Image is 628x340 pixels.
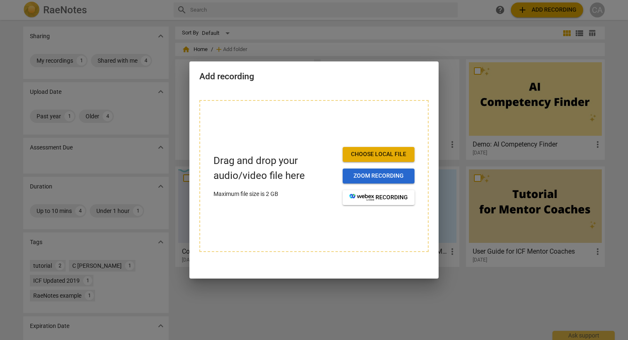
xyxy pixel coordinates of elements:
span: recording [349,193,408,202]
span: Choose local file [349,150,408,159]
h2: Add recording [199,71,429,82]
p: Drag and drop your audio/video file here [213,154,336,183]
button: recording [343,190,415,205]
p: Maximum file size is 2 GB [213,190,336,198]
span: Zoom recording [349,172,408,180]
button: Choose local file [343,147,415,162]
button: Zoom recording [343,169,415,183]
